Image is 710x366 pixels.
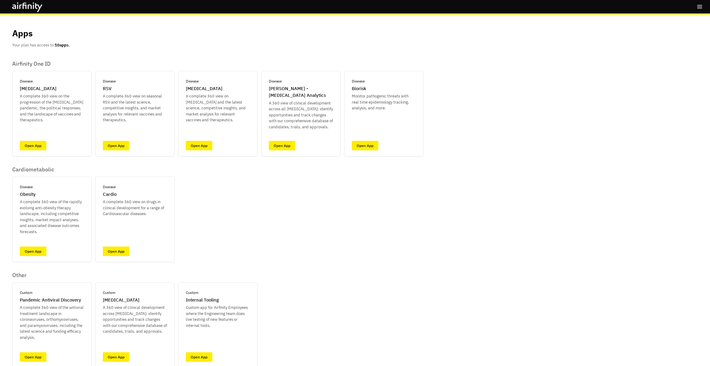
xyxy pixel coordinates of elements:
p: [MEDICAL_DATA] [103,297,139,304]
p: A complete 360 view on the progression of the [MEDICAL_DATA] pandemic, the political responses, a... [20,93,84,123]
p: A complete 360 view on seasonal RSV and the latest science, competitive insights, and market anal... [103,93,167,123]
p: Your plan has access to [12,42,70,48]
p: A 360 view of clinical development across all [MEDICAL_DATA]; identify opportunities and track ch... [269,100,333,130]
p: Biorisk [352,85,366,92]
a: Open App [103,352,129,362]
a: Open App [103,141,129,150]
p: Other [12,272,258,279]
p: Airfinity One ID [12,60,423,67]
p: Disease [20,184,33,190]
p: A complete 360 view of the rapidly evolving anti-obesity therapy landscape, including competitive... [20,199,84,235]
a: Open App [20,352,46,362]
p: [MEDICAL_DATA] [20,85,56,92]
a: Open App [103,247,129,256]
p: [PERSON_NAME] - [MEDICAL_DATA] Analytics [269,85,333,99]
a: Open App [186,352,212,362]
p: Custom [186,290,198,295]
a: Open App [20,247,46,256]
a: Open App [186,141,212,150]
b: 10 apps. [55,42,70,48]
p: [MEDICAL_DATA] [186,85,222,92]
p: Apps [12,27,33,40]
p: Disease [103,79,116,84]
p: RSV [103,85,111,92]
p: Custom app for Airfinity Employees where the Engineering team does live testing of new features o... [186,305,250,328]
p: Disease [352,79,365,84]
a: Open App [20,141,46,150]
p: A complete 360 view on [MEDICAL_DATA] and the latest science, competitive insights, and market an... [186,93,250,123]
p: Disease [20,79,33,84]
p: Pandemic Antiviral Discovery [20,297,81,304]
p: Custom [20,290,32,295]
a: Open App [269,141,295,150]
p: Cardiometabolic [12,166,175,173]
p: A complete 360 view of the antiviral treatment landscape in coronaviruses, orthomyxoviruses, and ... [20,305,84,340]
p: Disease [269,79,282,84]
p: Cardio [103,191,117,198]
a: Open App [352,141,378,150]
p: Disease [103,184,116,190]
p: Monitor pathogenic threats with real time epidemiology tracking, analysis, and more. [352,93,416,111]
p: Obesity [20,191,36,198]
p: A 360 view of clinical development across [MEDICAL_DATA]; identify opportunities and track change... [103,305,167,335]
p: Custom [103,290,115,295]
p: Internal Tooling [186,297,219,304]
p: A complete 360 view on drugs in clinical development for a range of Cardiovascular diseases. [103,199,167,217]
p: Disease [186,79,199,84]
